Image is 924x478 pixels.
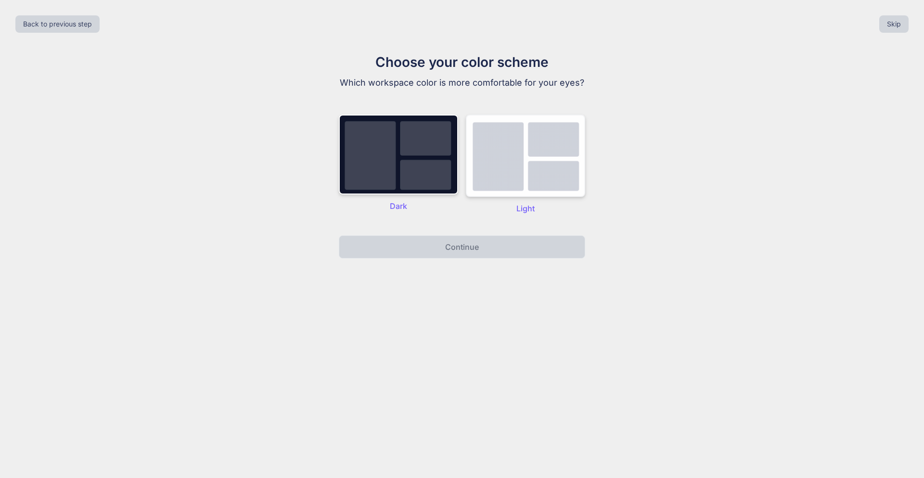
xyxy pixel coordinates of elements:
button: Back to previous step [15,15,100,33]
p: Continue [445,241,479,253]
p: Dark [339,200,458,212]
h1: Choose your color scheme [300,52,624,72]
img: dark [339,115,458,194]
p: Which workspace color is more comfortable for your eyes? [300,76,624,90]
p: Light [466,203,585,214]
button: Skip [879,15,909,33]
img: dark [466,115,585,197]
button: Continue [339,235,585,258]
